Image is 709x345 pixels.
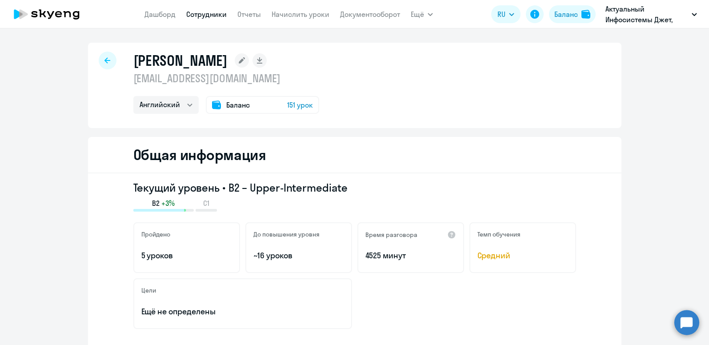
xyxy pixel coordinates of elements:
button: Балансbalance [549,5,596,23]
h5: Темп обучения [477,230,521,238]
span: RU [497,9,505,20]
button: RU [491,5,521,23]
h5: Цели [141,286,156,294]
span: Баланс [226,100,250,110]
h5: До повышения уровня [253,230,320,238]
span: 151 урок [287,100,313,110]
span: +3% [161,198,175,208]
h2: Общая информация [133,146,266,164]
a: Дашборд [144,10,176,19]
p: Ещё не определены [141,306,344,317]
h5: Пройдено [141,230,170,238]
h3: Текущий уровень • B2 – Upper-Intermediate [133,181,576,195]
a: Документооборот [340,10,400,19]
span: Ещё [411,9,424,20]
button: Ещё [411,5,433,23]
button: Актуальный Инфосистемы Джет, ИНФОСИСТЕМЫ ДЖЕТ, АО [601,4,701,25]
h5: Время разговора [365,231,417,239]
a: Отчеты [237,10,261,19]
p: ~16 уроков [253,250,344,261]
img: balance [581,10,590,19]
a: Сотрудники [186,10,227,19]
p: 4525 минут [365,250,456,261]
p: 5 уроков [141,250,232,261]
span: Средний [477,250,568,261]
span: B2 [152,198,160,208]
p: [EMAIL_ADDRESS][DOMAIN_NAME] [133,71,319,85]
h1: [PERSON_NAME] [133,52,228,69]
span: C1 [203,198,209,208]
p: Актуальный Инфосистемы Джет, ИНФОСИСТЕМЫ ДЖЕТ, АО [605,4,688,25]
div: Баланс [554,9,578,20]
a: Начислить уроки [272,10,329,19]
